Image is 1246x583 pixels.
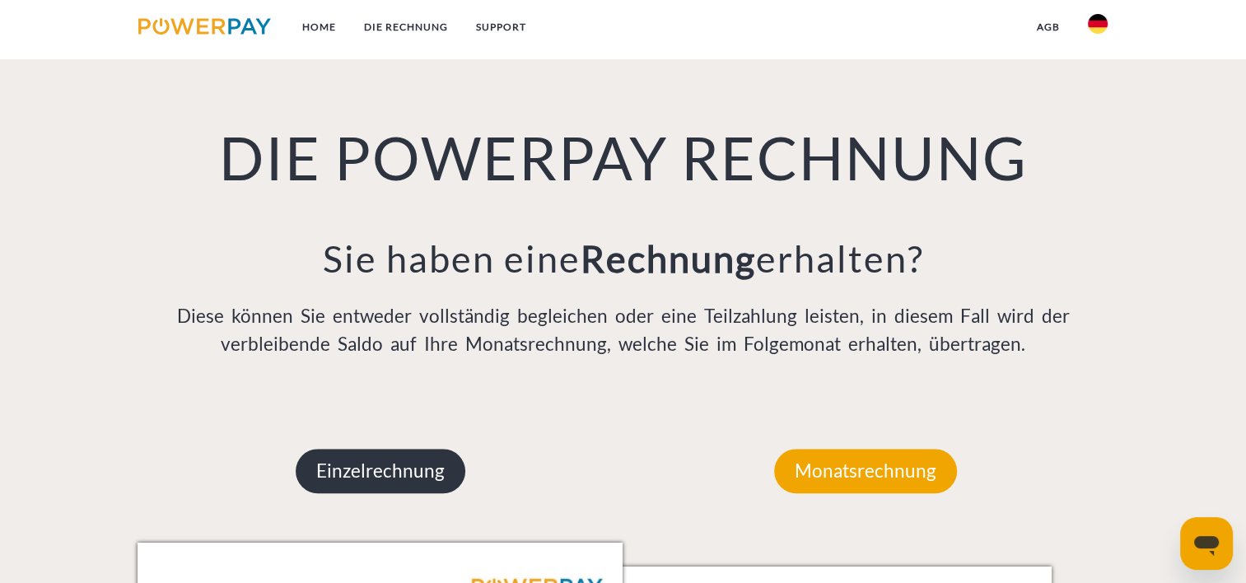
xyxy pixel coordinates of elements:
p: Diese können Sie entweder vollständig begleichen oder eine Teilzahlung leisten, in diesem Fall wi... [138,302,1108,358]
b: Rechnung [580,236,755,281]
h1: DIE POWERPAY RECHNUNG [138,120,1108,194]
p: Monatsrechnung [774,449,957,493]
img: de [1088,14,1108,34]
a: SUPPORT [462,12,540,42]
h3: Sie haben eine erhalten? [138,236,1108,282]
img: logo-powerpay.svg [138,18,271,35]
p: Einzelrechnung [296,449,465,493]
a: DIE RECHNUNG [350,12,462,42]
a: Home [288,12,350,42]
a: agb [1023,12,1074,42]
iframe: Schaltfläche zum Öffnen des Messaging-Fensters [1180,517,1233,570]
